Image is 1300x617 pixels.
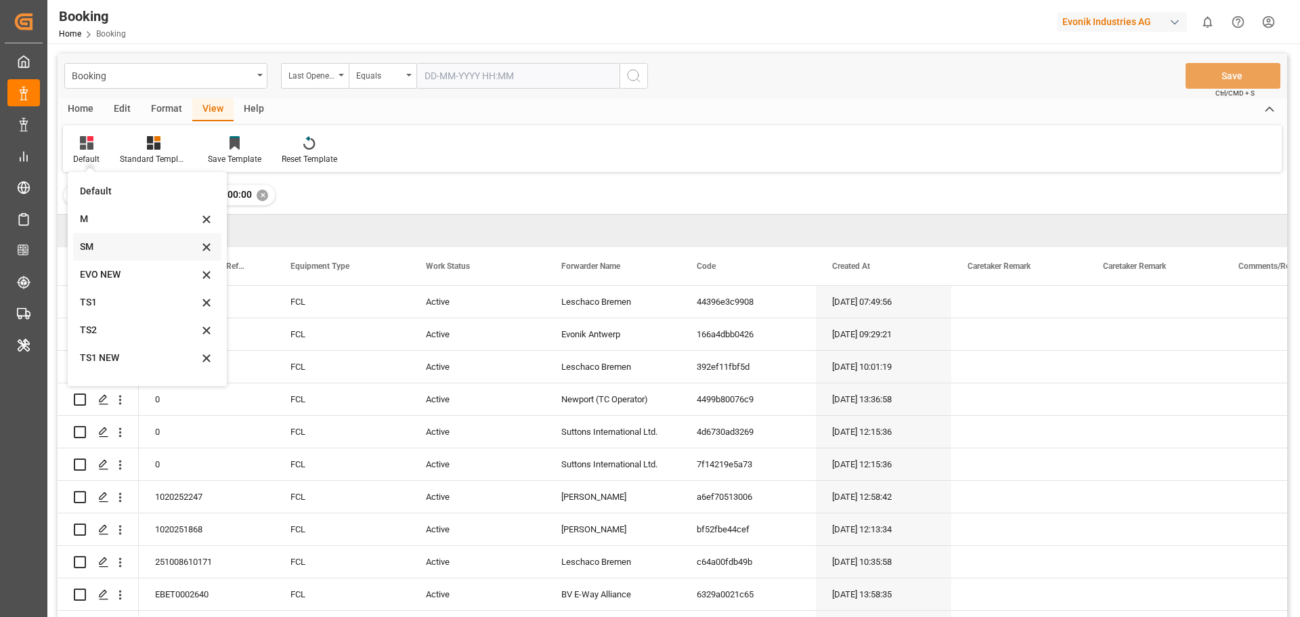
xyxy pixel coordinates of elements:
div: Active [410,351,545,383]
a: Home [59,29,81,39]
div: [DATE] 13:36:58 [816,383,951,415]
div: 0 [139,416,274,448]
div: [PERSON_NAME] [545,513,680,545]
div: 7f14219e5a73 [680,448,816,480]
div: Suttons International Ltd. [545,448,680,480]
button: search button [620,63,648,89]
div: Leschaco Bremen [545,351,680,383]
div: FCL [274,578,410,610]
div: [DATE] 10:01:19 [816,351,951,383]
div: Active [410,578,545,610]
span: Equipment Type [290,261,349,271]
div: Press SPACE to select this row. [58,481,139,513]
div: Format [141,98,192,121]
div: Active [410,448,545,480]
div: [PERSON_NAME] [545,481,680,513]
div: Active [410,318,545,350]
div: Press SPACE to select this row. [58,286,139,318]
div: Standard Templates [120,153,188,165]
div: [DATE] 12:13:34 [816,513,951,545]
div: Active [410,513,545,545]
div: Home [58,98,104,121]
div: 4d6730ad3269 [680,416,816,448]
div: 44396e3c9908 [680,286,816,318]
div: 392ef11fbf5d [680,351,816,383]
button: Help Center [1223,7,1253,37]
div: [DATE] 12:58:42 [816,481,951,513]
button: open menu [349,63,416,89]
div: 0 [139,383,274,415]
span: Created At [832,261,870,271]
div: a6ef70513006 [680,481,816,513]
div: 1020252247 [139,481,274,513]
button: open menu [281,63,349,89]
div: [DATE] 09:29:21 [816,318,951,350]
button: Save [1186,63,1280,89]
div: Evonik Industries AG [1057,12,1187,32]
div: Active [410,481,545,513]
div: M [80,212,198,226]
div: FCL [274,286,410,318]
div: FCL [274,351,410,383]
div: FCL [274,318,410,350]
div: Press SPACE to select this row. [58,318,139,351]
div: Booking [72,66,253,83]
div: FCL [274,383,410,415]
div: FCL [274,448,410,480]
div: FCL [274,546,410,578]
div: Help [234,98,274,121]
div: Reset Template [282,153,337,165]
input: DD-MM-YYYY HH:MM [416,63,620,89]
div: Save Template [208,153,261,165]
div: Press SPACE to select this row. [58,546,139,578]
div: Last Opened Date [288,66,334,82]
span: Caretaker Remark [1103,261,1166,271]
div: [DATE] 07:49:56 [816,286,951,318]
div: ✕ [257,190,268,201]
div: EVE NEW [80,379,198,393]
span: Code [697,261,716,271]
div: [DATE] 12:15:36 [816,448,951,480]
div: 251008610171 [139,546,274,578]
div: Press SPACE to select this row. [58,513,139,546]
button: show 0 new notifications [1192,7,1223,37]
div: TS1 [80,295,198,310]
button: Evonik Industries AG [1057,9,1192,35]
div: Press SPACE to select this row. [58,416,139,448]
div: TS1 NEW [80,351,198,365]
div: 4499b80076c9 [680,383,816,415]
div: TS2 [80,323,198,337]
div: [DATE] 13:58:35 [816,578,951,610]
div: 6329a0021c65 [680,578,816,610]
div: c64a00fdb49b [680,546,816,578]
div: BV E-Way Alliance [545,578,680,610]
div: Active [410,286,545,318]
div: Active [410,383,545,415]
div: 0 [139,448,274,480]
div: Press SPACE to select this row. [58,383,139,416]
div: Active [410,416,545,448]
div: EBET0002640 [139,578,274,610]
div: Newport (TC Operator) [545,383,680,415]
span: Forwarder Name [561,261,620,271]
div: Leschaco Bremen [545,286,680,318]
div: FCL [274,481,410,513]
div: FCL [274,416,410,448]
div: Press SPACE to select this row. [58,448,139,481]
div: [DATE] 10:35:58 [816,546,951,578]
div: SM [80,240,198,254]
div: Active [410,546,545,578]
div: Equals [356,66,402,82]
button: open menu [64,63,267,89]
div: View [192,98,234,121]
div: Default [80,184,198,198]
div: [DATE] 12:15:36 [816,416,951,448]
div: Default [73,153,100,165]
div: Suttons International Ltd. [545,416,680,448]
div: EVO NEW [80,268,198,282]
div: FCL [274,513,410,545]
div: Edit [104,98,141,121]
div: Leschaco Bremen [545,546,680,578]
span: Ctrl/CMD + S [1215,88,1255,98]
div: 1020251868 [139,513,274,545]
